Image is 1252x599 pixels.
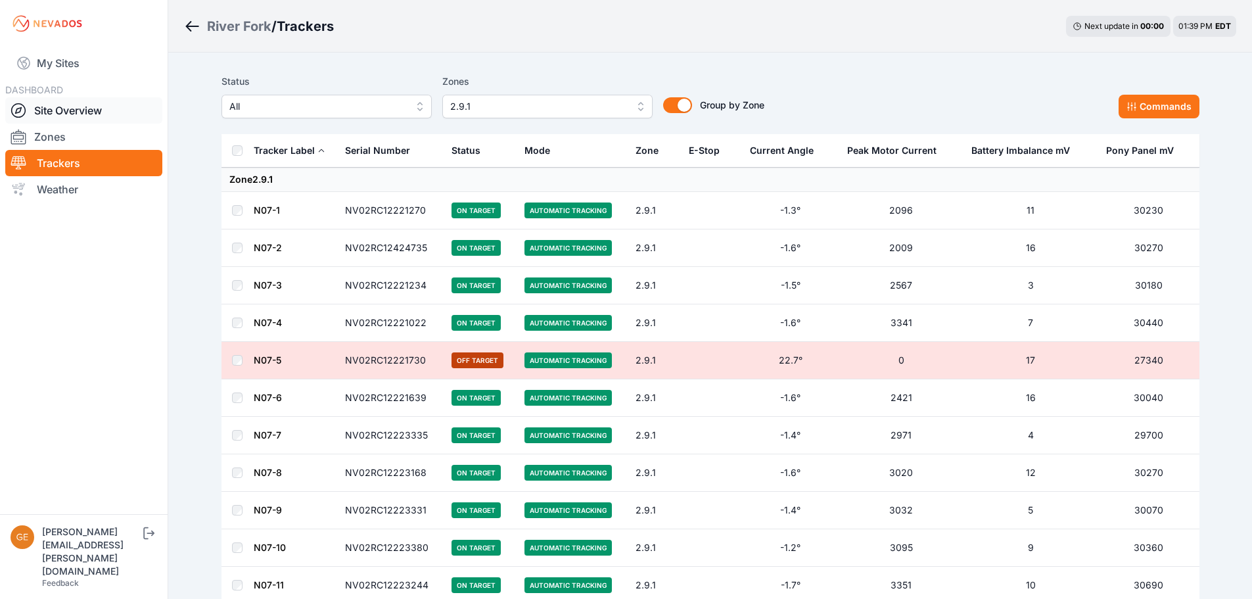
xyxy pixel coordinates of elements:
[524,352,612,368] span: Automatic Tracking
[442,74,653,89] label: Zones
[337,267,444,304] td: NV02RC12221234
[742,342,839,379] td: 22.7°
[742,192,839,229] td: -1.3°
[1084,21,1138,31] span: Next update in
[839,454,963,492] td: 3020
[1140,21,1164,32] div: 00 : 00
[1098,267,1199,304] td: 30180
[254,467,282,478] a: N07-8
[254,542,286,553] a: N07-10
[742,529,839,567] td: -1.2°
[277,17,334,36] h3: Trackers
[5,84,63,95] span: DASHBOARD
[452,502,501,518] span: On Target
[839,417,963,454] td: 2971
[839,342,963,379] td: 0
[452,390,501,406] span: On Target
[628,192,681,229] td: 2.9.1
[1098,304,1199,342] td: 30440
[271,17,277,36] span: /
[628,454,681,492] td: 2.9.1
[11,525,34,549] img: geoffrey.crabtree@solvenergy.com
[628,229,681,267] td: 2.9.1
[450,99,626,114] span: 2.9.1
[971,135,1080,166] button: Battery Imbalance mV
[254,204,280,216] a: N07-1
[1119,95,1199,118] button: Commands
[689,144,720,157] div: E-Stop
[254,392,282,403] a: N07-6
[337,492,444,529] td: NV02RC12223331
[221,74,432,89] label: Status
[963,192,1098,229] td: 11
[700,99,764,110] span: Group by Zone
[628,529,681,567] td: 2.9.1
[1098,342,1199,379] td: 27340
[524,315,612,331] span: Automatic Tracking
[839,229,963,267] td: 2009
[11,13,84,34] img: Nevados
[452,135,491,166] button: Status
[1098,529,1199,567] td: 30360
[254,429,281,441] a: N07-7
[442,95,653,118] button: 2.9.1
[5,150,162,176] a: Trackers
[1106,144,1174,157] div: Pony Panel mV
[452,427,501,443] span: On Target
[524,135,561,166] button: Mode
[963,342,1098,379] td: 17
[221,95,432,118] button: All
[452,465,501,481] span: On Target
[254,242,282,253] a: N07-2
[1215,21,1231,31] span: EDT
[452,240,501,256] span: On Target
[254,144,315,157] div: Tracker Label
[452,540,501,556] span: On Target
[254,579,284,590] a: N07-11
[963,379,1098,417] td: 16
[839,379,963,417] td: 2421
[452,315,501,331] span: On Target
[839,267,963,304] td: 2567
[839,304,963,342] td: 3341
[750,144,814,157] div: Current Angle
[42,578,79,588] a: Feedback
[1098,379,1199,417] td: 30040
[963,417,1098,454] td: 4
[524,144,550,157] div: Mode
[524,577,612,593] span: Automatic Tracking
[742,267,839,304] td: -1.5°
[963,454,1098,492] td: 12
[452,577,501,593] span: On Target
[254,317,282,328] a: N07-4
[524,465,612,481] span: Automatic Tracking
[337,229,444,267] td: NV02RC12424735
[636,144,659,157] div: Zone
[963,529,1098,567] td: 9
[524,203,612,218] span: Automatic Tracking
[1098,192,1199,229] td: 30230
[5,124,162,150] a: Zones
[184,9,334,43] nav: Breadcrumb
[254,135,325,166] button: Tracker Label
[345,135,421,166] button: Serial Number
[524,540,612,556] span: Automatic Tracking
[628,492,681,529] td: 2.9.1
[839,492,963,529] td: 3032
[452,352,503,368] span: Off Target
[452,203,501,218] span: On Target
[524,390,612,406] span: Automatic Tracking
[207,17,271,36] a: River Fork
[1098,454,1199,492] td: 30270
[1098,492,1199,529] td: 30070
[5,97,162,124] a: Site Overview
[750,135,824,166] button: Current Angle
[971,144,1070,157] div: Battery Imbalance mV
[524,502,612,518] span: Automatic Tracking
[452,277,501,293] span: On Target
[628,417,681,454] td: 2.9.1
[452,144,480,157] div: Status
[1098,229,1199,267] td: 30270
[337,379,444,417] td: NV02RC12221639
